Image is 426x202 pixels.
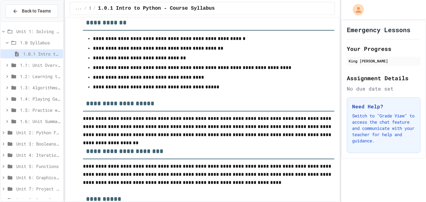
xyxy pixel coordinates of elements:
span: 1.3: Algorithms - from Pseudocode to Flowcharts [20,84,61,91]
button: Back to Teams [6,4,58,18]
div: My Account [346,2,365,17]
span: Back to Teams [22,8,51,14]
span: 1.6: Unit Summary [20,118,61,125]
span: 1.2: Learning to Solve Hard Problems [20,73,61,80]
span: 1.0 Syllabus [20,39,61,46]
span: Unit 4: Iteration and Random Numbers [16,152,61,158]
h2: Your Progress [347,44,420,53]
span: / [93,6,95,11]
h1: Emergency Lessons [347,25,410,34]
div: King [PERSON_NAME] [349,58,419,64]
span: Unit 3: Booleans and Conditionals [16,140,61,147]
span: 1.1: Unit Overview [20,62,61,68]
span: Unit 7: Project - Tell a Story [16,185,61,192]
span: Unit 1: Solving Problems in Computer Science [16,28,61,35]
span: 1.0.1 Intro to Python - Course Syllabus [98,5,215,12]
p: Switch to "Grade View" to access the chat feature and communicate with your teacher for help and ... [352,113,415,144]
span: 1.0 Syllabus [89,6,91,11]
span: Unit 2: Python Fundamentals [16,129,61,136]
span: Unit 6: Graphics Programming [16,174,61,181]
h2: Assignment Details [347,74,420,82]
span: 1.5: Practice with Algorithms [20,107,61,113]
span: Unit 5: Functions [16,163,61,170]
span: 1.0.1 Intro to Python - Course Syllabus [23,51,61,57]
span: / [84,6,86,11]
h3: Need Help? [352,103,415,110]
span: ... [75,6,82,11]
span: 1.4: Playing Games [20,96,61,102]
div: No due date set [347,85,420,92]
